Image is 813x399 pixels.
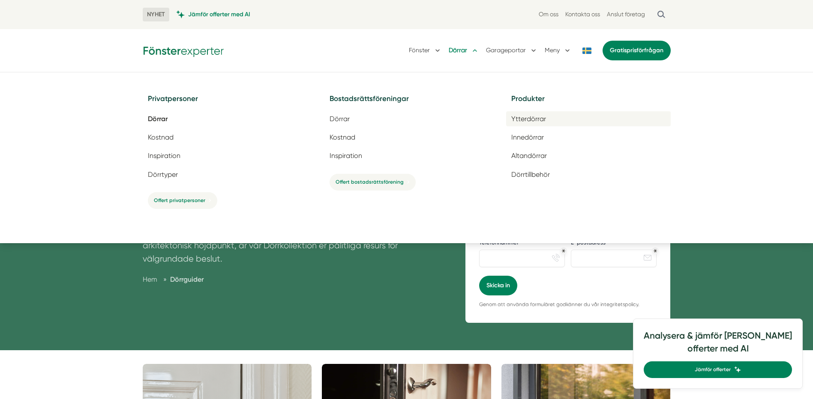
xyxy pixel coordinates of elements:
[511,115,546,123] span: Ytterdörrar
[330,115,350,123] span: Dörrar
[511,170,550,179] span: Dörrtillbehör
[449,39,479,62] button: Dörrar
[148,115,168,123] span: Dörrar
[539,10,558,18] a: Om oss
[148,133,174,141] span: Kostnad
[324,148,489,163] a: Inspiration
[644,361,792,378] a: Jämför offerter
[143,93,307,111] h5: Privatpersoner
[479,276,517,295] button: Skicka in
[330,174,416,191] a: Offert bostadsrättsförening
[148,170,178,179] span: Dörrtyper
[562,249,565,253] div: Obligatoriskt
[607,10,645,18] a: Anslut företag
[644,329,792,361] h4: Analysera & jämför [PERSON_NAME] offerter med AI
[506,111,671,126] a: Ytterdörrar
[545,39,572,62] button: Meny
[143,274,445,285] nav: Breadcrumb
[324,130,489,145] a: Kostnad
[324,111,489,126] a: Dörrar
[506,93,671,111] h5: Produkter
[571,239,657,248] label: E-postadress
[336,178,404,186] span: Offert bostadsrättsförening
[506,167,671,182] a: Dörrtillbehör
[486,39,538,62] button: Garageportar
[143,275,157,283] a: Hem
[188,10,250,18] span: Jämför offerter med AI
[654,249,657,253] div: Obligatoriskt
[511,152,547,160] span: Altandörrar
[170,275,204,283] a: Dörrguider
[148,192,217,209] a: Offert privatpersoner
[511,133,544,141] span: Innedörrar
[143,8,169,21] span: NYHET
[154,197,205,205] span: Offert privatpersoner
[409,39,442,62] button: Fönster
[163,274,167,285] span: »
[143,111,307,126] a: Dörrar
[143,44,224,57] img: Fönsterexperter Logotyp
[330,152,362,160] span: Inspiration
[603,41,671,60] a: Gratisprisförfrågan
[506,148,671,163] a: Altandörrar
[143,130,307,145] a: Kostnad
[610,47,627,54] span: Gratis
[479,301,657,309] p: Genom att använda formuläret godkänner du vår integritetspolicy.
[565,10,600,18] a: Kontakta oss
[143,148,307,163] a: Inspiration
[330,133,355,141] span: Kostnad
[324,93,489,111] h5: Bostadsrättsföreningar
[479,239,565,248] label: Telefonnummer
[506,130,671,145] a: Innedörrar
[148,152,180,160] span: Inspiration
[695,366,731,374] span: Jämför offerter
[176,10,250,18] a: Jämför offerter med AI
[143,167,307,182] a: Dörrtyper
